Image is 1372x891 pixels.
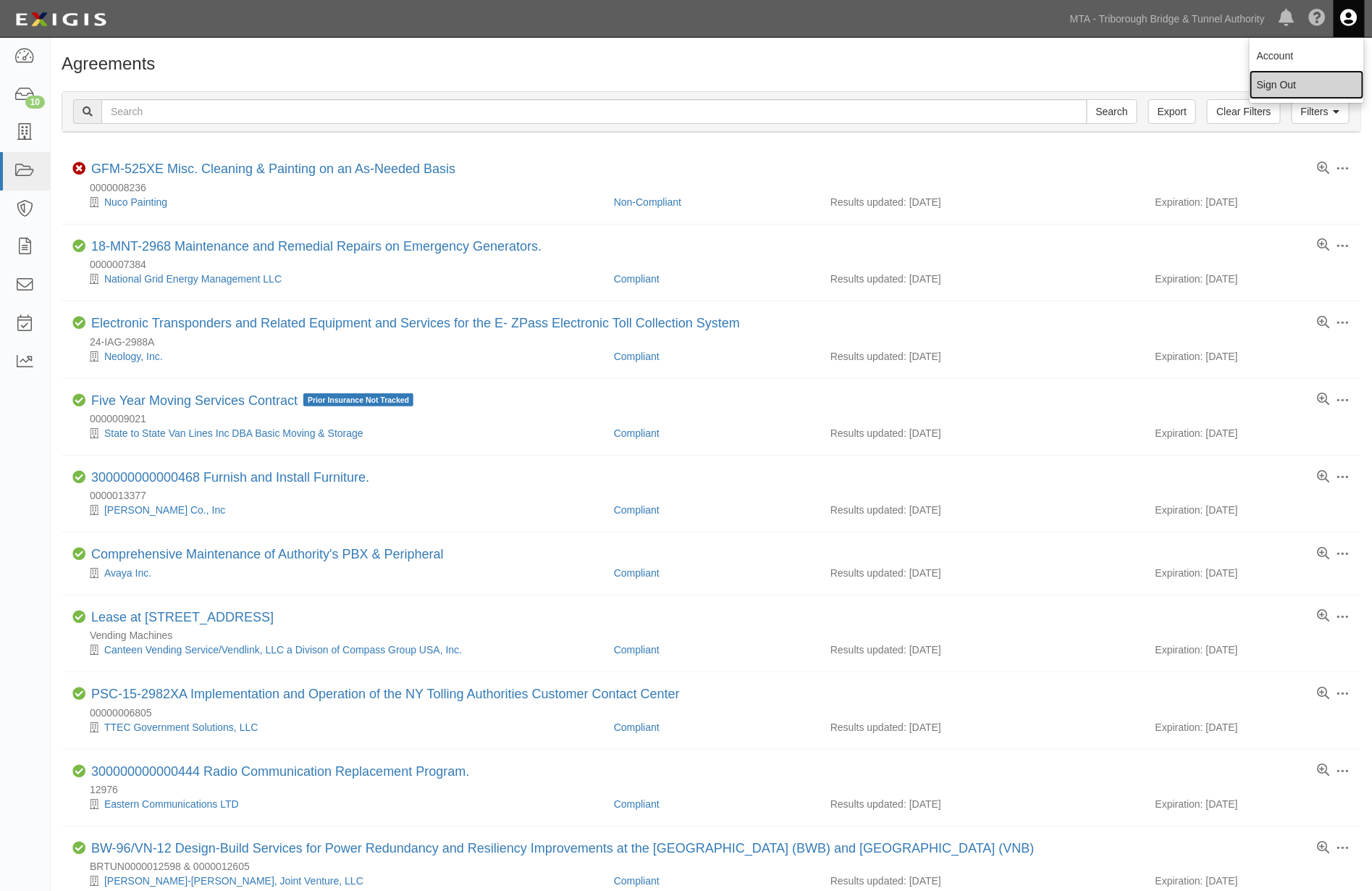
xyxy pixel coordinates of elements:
[1250,41,1364,70] a: Account
[1156,643,1350,657] div: Expiration: [DATE]
[91,547,444,563] div: Comprehensive Maintenance of Authority's PBX & Peripheral
[91,841,1035,856] a: BW-96/VN-12 Design-Build Services for Power Redundancy and Resiliency Improvements at the [GEOGRA...
[830,720,1134,735] div: Results updated: [DATE]
[104,567,151,579] a: Avaya Inc.
[72,180,1361,195] div: 0000008236
[614,427,660,439] a: Compliant
[1156,797,1350,811] div: Expiration: [DATE]
[91,841,1035,857] div: BW-96/VN-12 Design-Build Services for Power Redundancy and Resiliency Improvements at the Bronx-W...
[614,721,660,733] a: Compliant
[830,503,1134,517] div: Results updated: [DATE]
[72,335,1361,349] div: 24-IAG-2988A
[1318,610,1330,623] a: View results summary
[72,643,603,657] div: Canteen Vending Service/Vendlink, LLC a Divison of Compass Group USA, Inc.
[72,797,603,811] div: Eastern Communications LTD
[25,96,45,109] div: 10
[830,426,1134,440] div: Results updated: [DATE]
[1292,99,1350,124] a: Filters
[91,610,274,626] div: Lease at 2 Broadway
[91,547,444,561] a: Comprehensive Maintenance of Authority's PBX & Peripheral
[830,874,1134,888] div: Results updated: [DATE]
[91,470,369,486] div: 300000000000468 Furnish and Install Furniture.
[830,272,1134,286] div: Results updated: [DATE]
[614,196,681,208] a: Non-Compliant
[91,239,542,255] div: 18-MNT-2968 Maintenance and Remedial Repairs on Emergency Generators.
[72,548,85,561] i: Compliant
[72,706,1361,720] div: 00000006805
[72,488,1361,503] div: 0000013377
[91,316,740,330] a: Electronic Transponders and Related Equipment and Services for the E- ZPass Electronic Toll Colle...
[91,393,413,409] div: Five Year Moving Services Contract
[72,687,85,700] i: Compliant
[72,611,85,624] i: Compliant
[1318,393,1330,406] a: View results summary
[1318,842,1330,855] a: View results summary
[1156,195,1350,209] div: Expiration: [DATE]
[1318,471,1330,484] a: View results summary
[1318,317,1330,330] a: View results summary
[1318,687,1330,700] a: View results summary
[1318,162,1330,175] a: View results summary
[72,765,85,778] i: Compliant
[72,394,85,407] i: Compliant
[614,504,660,516] a: Compliant
[1156,566,1350,580] div: Expiration: [DATE]
[830,643,1134,657] div: Results updated: [DATE]
[1309,10,1326,28] i: Help Center - Complianz
[91,162,455,177] div: GFM-525XE Misc. Cleaning & Painting on an As-Needed Basis
[1156,503,1350,517] div: Expiration: [DATE]
[72,720,603,735] div: TTEC Government Solutions, LLC
[614,567,660,579] a: Compliant
[104,196,167,208] a: Nuco Painting
[91,393,298,408] a: Five Year Moving Services Contract
[1156,349,1350,364] div: Expiration: [DATE]
[830,566,1134,580] div: Results updated: [DATE]
[1156,426,1350,440] div: Expiration: [DATE]
[72,566,603,580] div: Avaya Inc.
[1318,764,1330,777] a: View results summary
[104,798,239,810] a: Eastern Communications LTD
[72,272,603,286] div: National Grid Energy Management LLC
[614,273,660,285] a: Compliant
[62,54,1361,73] h1: Agreements
[830,195,1134,209] div: Results updated: [DATE]
[830,349,1134,364] div: Results updated: [DATE]
[1156,874,1350,888] div: Expiration: [DATE]
[1318,548,1330,561] a: View results summary
[72,257,1361,272] div: 0000007384
[72,162,85,175] i: Non-Compliant
[1207,99,1280,124] a: Clear Filters
[11,7,111,33] img: logo-5460c22ac91f19d4615b14bd174203de0afe785f0fc80cf4dbbc73dc1793850b.png
[101,99,1087,124] input: Search
[91,687,680,703] div: PSC-15-2982XA Implementation and Operation of the NY Tolling Authorities Customer Contact Center
[91,162,455,176] a: GFM-525XE Misc. Cleaning & Painting on an As-Needed Basis
[91,470,369,485] a: 300000000000468 Furnish and Install Furniture.
[91,764,469,779] a: 300000000000444 Radio Communication Replacement Program.
[1087,99,1137,124] input: Search
[72,426,603,440] div: State to State Van Lines Inc DBA Basic Moving & Storage
[91,316,740,332] div: Electronic Transponders and Related Equipment and Services for the E- ZPass Electronic Toll Colle...
[1318,239,1330,252] a: View results summary
[91,610,274,624] a: Lease at [STREET_ADDRESS]
[1156,720,1350,735] div: Expiration: [DATE]
[614,798,660,810] a: Compliant
[72,859,1361,874] div: BRTUN0000012598 & 0000012605
[104,273,282,285] a: National Grid Energy Management LLC
[72,240,85,253] i: Compliant
[91,687,680,701] a: PSC-15-2982XA Implementation and Operation of the NY Tolling Authorities Customer Contact Center
[614,644,660,656] a: Compliant
[72,349,603,364] div: Neology, Inc.
[72,411,1361,426] div: 0000009021
[72,628,1361,643] div: Vending Machines
[1156,272,1350,286] div: Expiration: [DATE]
[614,351,660,362] a: Compliant
[104,351,163,362] a: Neology, Inc.
[72,842,85,855] i: Compliant
[104,504,225,516] a: [PERSON_NAME] Co., Inc
[72,317,85,330] i: Compliant
[104,721,258,733] a: TTEC Government Solutions, LLC
[72,471,85,484] i: Compliant
[303,393,413,406] span: Prior Insurance Not Tracked
[104,427,363,439] a: State to State Van Lines Inc DBA Basic Moving & Storage
[1063,4,1272,33] a: MTA - Triborough Bridge & Tunnel Authority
